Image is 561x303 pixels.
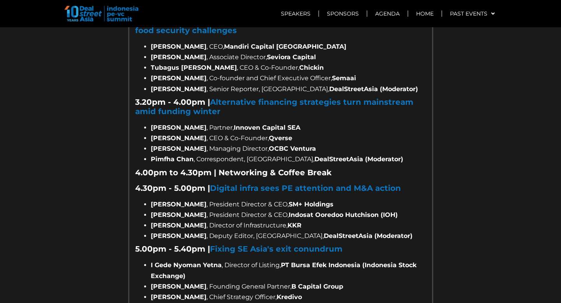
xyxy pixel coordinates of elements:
[151,133,426,143] li: , CEO & Co-Founder,
[135,244,210,254] strong: 5.00pm - 5.40pm |
[151,134,206,142] strong: [PERSON_NAME]
[151,261,222,269] strong: I Gede Nyoman Yetna
[319,5,367,23] a: Sponsors
[289,201,333,208] strong: SM+ Holdings
[151,292,426,302] li: , Chief Strategy Officer,
[151,85,206,93] strong: [PERSON_NAME]
[151,281,426,292] li: , Founding General Partner,
[151,145,206,152] strong: [PERSON_NAME]
[314,155,403,163] strong: DealStreetAsia (Moderator)
[151,261,416,279] b: PT Bursa Efek Indonesia (Indonesia Stock Exchange)
[151,74,206,82] b: [PERSON_NAME]
[135,168,332,177] strong: 4.00pm to 4.30pm | Networking & Coffee Break
[151,155,194,163] strong: Pimfha Chan
[151,52,426,62] li: , Associate Director,
[151,122,426,133] li: , Partner,
[299,64,324,71] strong: Chickin
[151,260,426,281] li: , Director of Listing,
[151,53,206,61] strong: [PERSON_NAME]
[151,84,426,94] li: , Senior Reporter, [GEOGRAPHIC_DATA],
[151,73,426,83] li: , Co-founder and Chief Executive Officer,
[234,124,300,131] strong: Innoven Capital SEA
[151,222,206,229] strong: [PERSON_NAME]
[135,97,413,116] a: Alternative financing strategies turn mainstream amid funding winter
[408,5,441,23] a: Home
[151,62,426,73] li: , CEO & Co-Founder,
[367,5,408,23] a: Agenda
[269,134,292,142] strong: Qverse
[267,53,316,61] strong: Seviora Capital
[151,211,206,218] strong: [PERSON_NAME]
[151,293,206,301] strong: [PERSON_NAME]
[151,64,237,71] strong: Tubagus [PERSON_NAME]
[135,97,413,116] strong: 3.20pm - 4.00pm |
[151,220,426,231] li: , Director of Infrastructure,
[288,222,302,229] strong: KKR
[151,232,206,240] strong: [PERSON_NAME]
[151,210,426,220] li: , President Director & CEO,
[151,143,426,154] li: , Managing Director,
[289,211,398,218] strong: Indosat Ooredoo Hutchison (IOH)
[135,183,210,193] b: 4.30pm - 5.00pm |
[151,283,206,290] strong: [PERSON_NAME]
[277,293,302,301] strong: Kredivo
[332,74,356,82] b: Semaai
[151,43,206,50] strong: [PERSON_NAME]
[291,283,343,290] strong: B Capital Group
[151,231,426,241] li: , Deputy Editor, [GEOGRAPHIC_DATA],
[151,201,206,208] strong: [PERSON_NAME]
[210,244,342,254] a: Fixing SE Asia's exit conundrum
[269,145,316,152] strong: OCBC Ventura
[273,5,318,23] a: Speakers
[329,85,418,93] strong: DealStreetAsia (Moderator)
[224,43,346,50] strong: Mandiri Capital [GEOGRAPHIC_DATA]
[442,5,503,23] a: Past Events
[151,199,426,210] li: , President Director & CEO,
[151,154,426,164] li: , Correspondent, [GEOGRAPHIC_DATA],
[210,183,401,193] a: Digital infra sees PE attention and M&A action
[324,232,413,240] strong: DealStreetAsia (Moderator)
[151,41,426,52] li: , CEO,
[151,124,206,131] strong: [PERSON_NAME]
